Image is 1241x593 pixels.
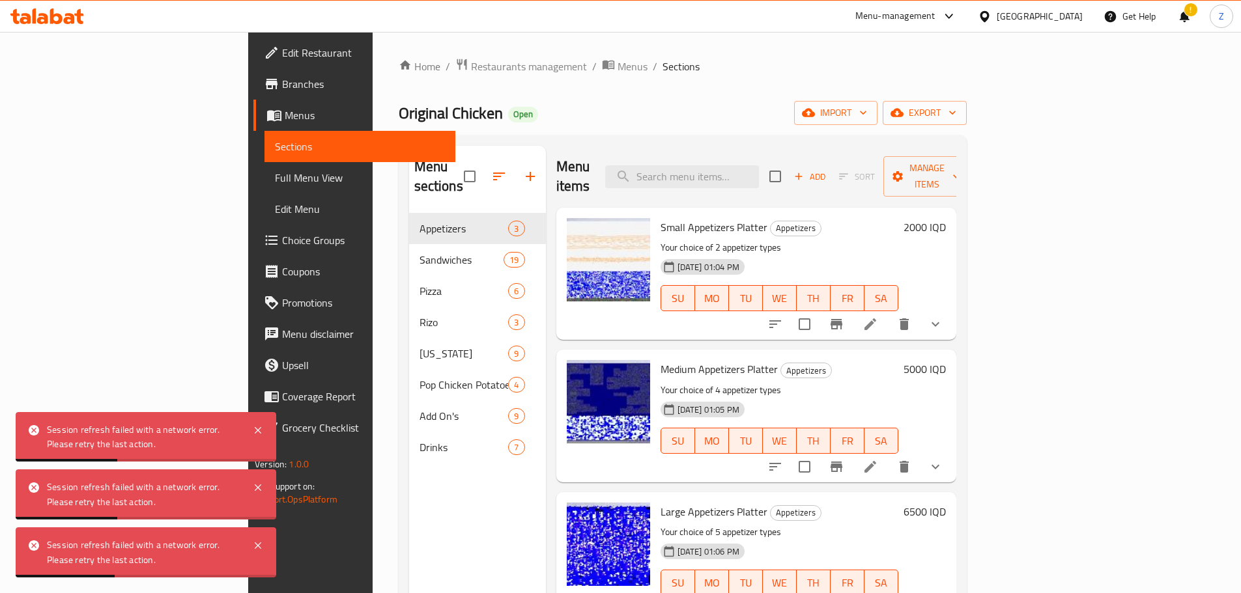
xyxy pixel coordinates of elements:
[870,432,893,450] span: SA
[734,289,758,308] span: TU
[275,170,445,186] span: Full Menu View
[661,502,767,521] span: Large Appetizers Platter
[399,98,503,128] span: Original Chicken
[729,285,763,311] button: TU
[508,439,524,455] div: items
[567,218,650,301] img: Small Appetizers Platter
[420,314,509,330] span: Rizo
[456,163,483,190] span: Select all sections
[695,428,729,454] button: MO
[253,68,455,100] a: Branches
[282,420,445,435] span: Grocery Checklist
[253,318,455,350] a: Menu disclaimer
[264,193,455,225] a: Edit Menu
[409,338,546,369] div: [US_STATE]9
[47,422,240,452] div: Session refresh failed with a network error. Please retry the last action.
[509,285,524,297] span: 6
[605,165,759,188] input: search
[789,167,831,187] span: Add item
[1219,9,1224,23] span: Z
[794,101,877,125] button: import
[508,221,524,236] div: items
[509,348,524,360] span: 9
[509,410,524,422] span: 9
[883,101,967,125] button: export
[805,105,867,121] span: import
[508,346,524,361] div: items
[255,478,315,495] span: Get support on:
[864,428,898,454] button: SA
[870,573,893,592] span: SA
[789,167,831,187] button: Add
[904,218,946,236] h6: 2000 IQD
[792,169,827,184] span: Add
[282,295,445,310] span: Promotions
[666,573,690,592] span: SU
[695,285,729,311] button: MO
[504,252,524,268] div: items
[285,107,445,123] span: Menus
[802,432,825,450] span: TH
[661,285,695,311] button: SU
[509,316,524,329] span: 3
[672,404,745,416] span: [DATE] 01:05 PM
[781,363,831,378] span: Appetizers
[420,252,504,268] span: Sandwiches
[734,573,758,592] span: TU
[797,285,831,311] button: TH
[556,157,590,196] h2: Menu items
[802,573,825,592] span: TH
[508,408,524,424] div: items
[264,162,455,193] a: Full Menu View
[275,139,445,154] span: Sections
[420,439,509,455] span: Drinks
[836,432,859,450] span: FR
[282,357,445,373] span: Upsell
[831,428,864,454] button: FR
[864,285,898,311] button: SA
[592,59,597,74] li: /
[928,459,943,475] svg: Show Choices
[409,208,546,468] nav: Menu sections
[663,59,700,74] span: Sections
[409,369,546,400] div: Pop Chicken Potatoes4
[904,503,946,521] h6: 6500 IQD
[797,428,831,454] button: TH
[661,240,898,256] p: Your choice of 2 appetizer types
[700,432,724,450] span: MO
[420,377,509,393] span: Pop Chicken Potatoes
[700,573,724,592] span: MO
[253,381,455,412] a: Coverage Report
[420,408,509,424] span: Add On's
[508,109,538,120] span: Open
[666,289,690,308] span: SU
[282,326,445,342] span: Menu disclaimer
[760,451,791,482] button: sort-choices
[768,573,792,592] span: WE
[409,307,546,338] div: Rizo3
[836,289,859,308] span: FR
[889,309,920,340] button: delete
[509,441,524,454] span: 7
[763,285,797,311] button: WE
[997,9,1083,23] div: [GEOGRAPHIC_DATA]
[455,58,587,75] a: Restaurants management
[282,232,445,248] span: Choice Groups
[700,289,724,308] span: MO
[275,201,445,217] span: Edit Menu
[894,160,960,193] span: Manage items
[920,451,951,482] button: show more
[399,58,967,75] nav: breadcrumb
[729,428,763,454] button: TU
[253,256,455,287] a: Coupons
[253,287,455,318] a: Promotions
[508,377,524,393] div: items
[47,538,240,567] div: Session refresh failed with a network error. Please retry the last action.
[904,360,946,378] h6: 5000 IQD
[666,432,690,450] span: SU
[420,221,509,236] span: Appetizers
[653,59,657,74] li: /
[762,163,789,190] span: Select section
